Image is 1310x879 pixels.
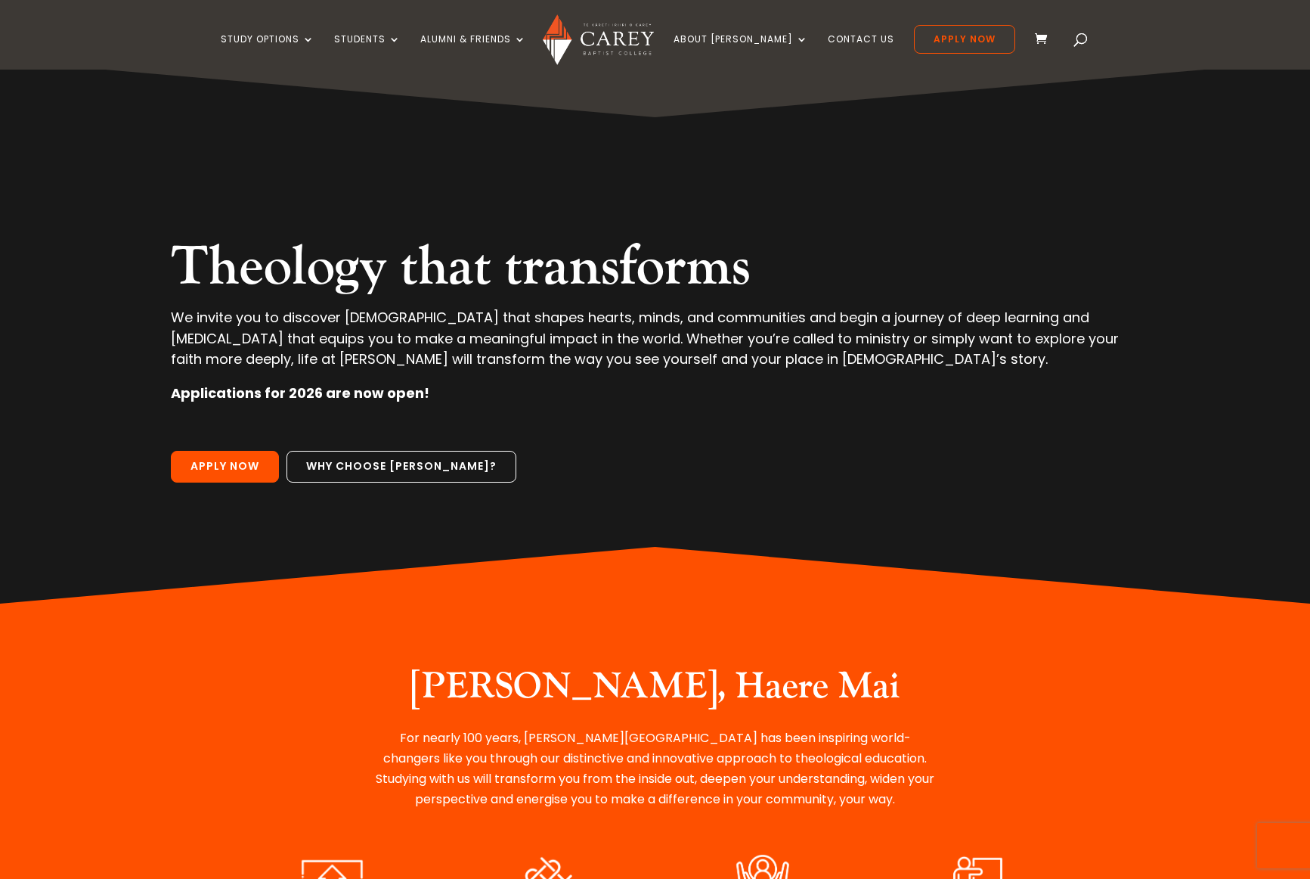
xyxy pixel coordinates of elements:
strong: Applications for 2026 are now open! [171,384,429,402]
a: Apply Now [914,25,1015,54]
a: Apply Now [171,451,279,483]
a: Study Options [221,34,314,70]
p: For nearly 100 years, [PERSON_NAME][GEOGRAPHIC_DATA] has been inspiring world-changers like you t... [372,728,939,810]
img: Carey Baptist College [543,14,654,65]
a: About [PERSON_NAME] [674,34,808,70]
a: Alumni & Friends [420,34,526,70]
a: Contact Us [828,34,894,70]
h2: Theology that transforms [171,235,1139,307]
p: We invite you to discover [DEMOGRAPHIC_DATA] that shapes hearts, minds, and communities and begin... [171,307,1139,383]
a: Why choose [PERSON_NAME]? [286,451,516,483]
a: Students [334,34,401,70]
h2: [PERSON_NAME], Haere Mai [372,665,939,716]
